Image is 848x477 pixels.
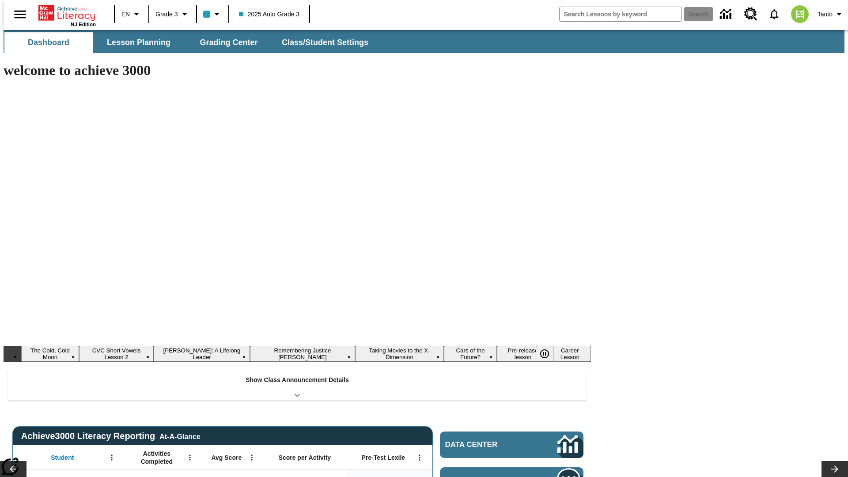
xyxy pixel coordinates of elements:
button: Open Menu [245,451,258,464]
button: Class/Student Settings [275,32,375,53]
input: search field [560,7,681,21]
span: Grade 3 [155,10,178,19]
button: Open Menu [413,451,426,464]
span: Activities Completed [128,450,186,466]
div: At-A-Glance [159,431,200,441]
button: Slide 6 Cars of the Future? [444,346,497,362]
div: Home [38,3,96,27]
span: EN [121,10,130,19]
span: NJ Edition [71,22,96,27]
div: Show Class Announcement Details [8,370,587,401]
span: Data Center [445,440,528,449]
button: Slide 8 Career Lesson [549,346,591,362]
div: SubNavbar [4,32,376,53]
button: Slide 2 CVC Short Vowels Lesson 2 [79,346,154,362]
button: Pause [536,346,553,362]
a: Data Center [715,2,739,26]
span: Tauto [818,10,833,19]
button: Class color is light blue. Change class color [200,6,226,22]
span: Achieve3000 Literacy Reporting [21,431,201,441]
button: Language: EN, Select a language [117,6,146,22]
p: Show Class Announcement Details [246,375,349,385]
button: Lesson Planning [95,32,183,53]
a: Resource Center, Will open in new tab [739,2,763,26]
button: Slide 7 Pre-release lesson [497,346,549,362]
a: Notifications [763,3,786,26]
button: Profile/Settings [814,6,848,22]
button: Open side menu [7,1,33,27]
a: Home [38,4,96,22]
button: Slide 1 The Cold, Cold Moon [21,346,79,362]
button: Select a new avatar [786,3,814,26]
span: Avg Score [211,454,242,462]
button: Grading Center [185,32,273,53]
button: Lesson carousel, Next [821,461,848,477]
div: SubNavbar [4,30,844,53]
button: Slide 5 Taking Movies to the X-Dimension [355,346,444,362]
button: Open Menu [105,451,118,464]
img: avatar image [791,5,809,23]
button: Grade: Grade 3, Select a grade [152,6,193,22]
span: 2025 Auto Grade 3 [239,10,300,19]
button: Open Menu [183,451,197,464]
span: Pre-Test Lexile [362,454,405,462]
button: Dashboard [4,32,93,53]
span: Score per Activity [279,454,331,462]
div: Pause [536,346,562,362]
a: Data Center [440,432,583,458]
h1: welcome to achieve 3000 [4,62,591,79]
button: Slide 4 Remembering Justice O'Connor [250,346,355,362]
button: Slide 3 Dianne Feinstein: A Lifelong Leader [154,346,250,362]
span: Student [51,454,74,462]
